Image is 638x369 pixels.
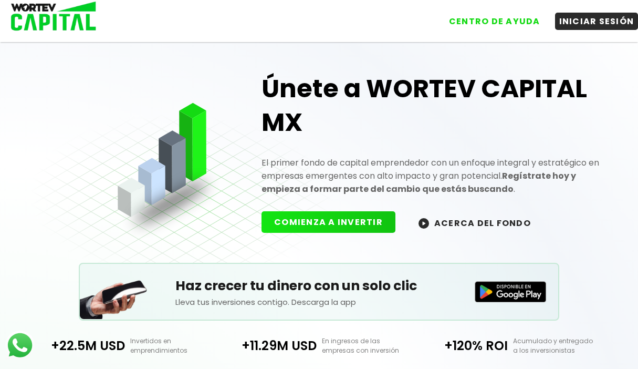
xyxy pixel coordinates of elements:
[5,331,35,360] img: logos_whatsapp-icon.242b2217.svg
[175,296,463,308] p: Lleva tus inversiones contigo. Descarga la app
[262,216,406,228] a: COMIENZA A INVERTIR
[419,218,429,229] img: wortev-capital-acerca-del-fondo
[262,170,576,195] strong: Regístrate hoy y empieza a formar parte del cambio que estás buscando
[80,267,148,319] img: Teléfono
[262,211,395,233] button: COMIENZA A INVERTIR
[475,281,546,302] img: Disponible en Google Play
[262,156,606,196] p: El primer fondo de capital emprendedor con un enfoque integral y estratégico en empresas emergent...
[262,72,606,139] h1: Únete a WORTEV CAPITAL MX
[415,336,508,355] p: +120% ROI
[508,336,606,355] p: Acumulado y entregado a los inversionistas
[223,336,316,355] p: +11.29M USD
[445,13,545,30] button: CENTRO DE AYUDA
[175,276,463,296] h5: Haz crecer tu dinero con un solo clic
[125,336,223,355] p: Invertidos en emprendimientos
[406,211,543,234] button: ACERCA DEL FONDO
[32,336,125,355] p: +22.5M USD
[434,5,545,30] a: CENTRO DE AYUDA
[317,336,415,355] p: En ingresos de las empresas con inversión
